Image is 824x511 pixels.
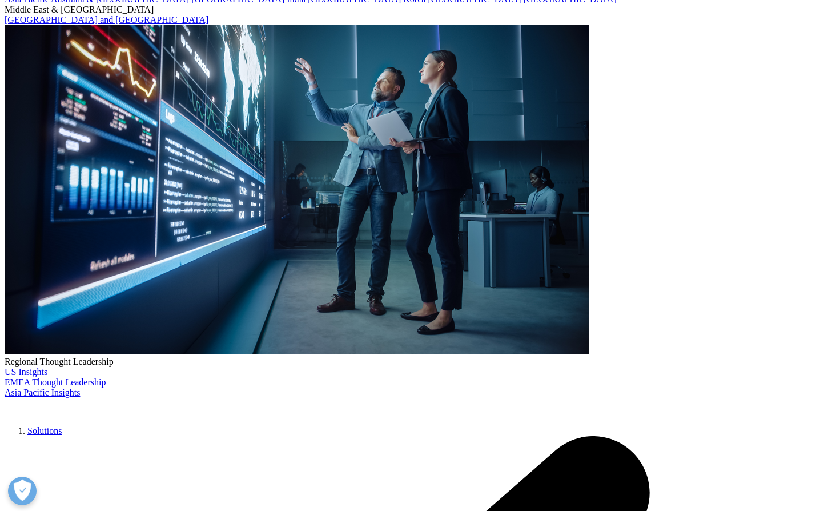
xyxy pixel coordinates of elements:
[5,367,47,377] a: US Insights
[8,477,37,505] button: Open Preferences
[5,15,208,25] a: [GEOGRAPHIC_DATA] and [GEOGRAPHIC_DATA]
[5,398,96,414] img: IQVIA Healthcare Information Technology and Pharma Clinical Research Company
[5,388,80,397] a: Asia Pacific Insights
[5,25,589,354] img: 2093_analyzing-data-using-big-screen-display-and-laptop.png
[5,5,819,15] div: Middle East & [GEOGRAPHIC_DATA]
[5,357,819,367] div: Regional Thought Leadership
[27,426,62,436] a: Solutions
[5,377,106,387] a: EMEA Thought Leadership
